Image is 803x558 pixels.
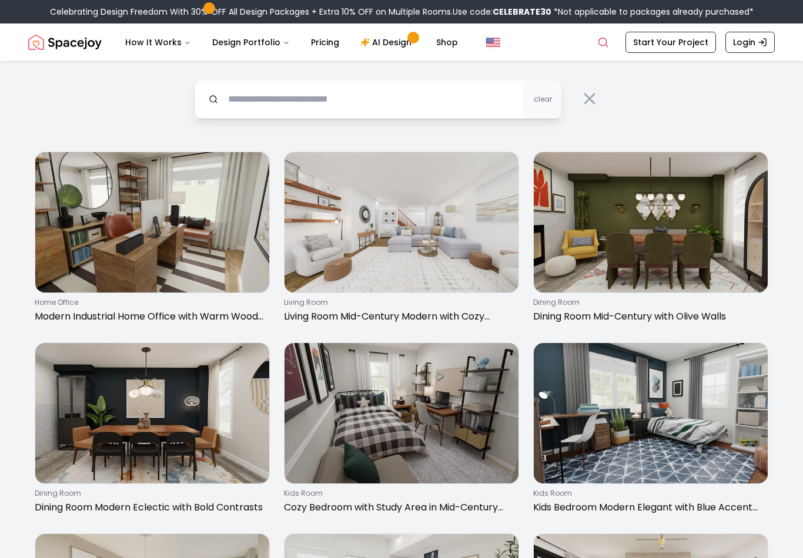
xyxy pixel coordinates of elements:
p: kids room [533,489,764,498]
a: Login [725,32,775,53]
p: dining room [35,489,265,498]
a: Shop [427,31,467,54]
p: Living Room Mid-Century Modern with Cozy Seating [284,310,514,324]
p: kids room [284,489,514,498]
span: Use code: [453,6,551,18]
nav: Global [28,23,775,61]
div: Celebrating Design Freedom With 30% OFF All Design Packages + Extra 10% OFF on Multiple Rooms. [50,6,754,18]
span: clear [534,95,552,104]
img: Dining Room Mid-Century with Olive Walls [534,152,768,293]
a: Kids Bedroom Modern Elegant with Blue Accent Wallkids roomKids Bedroom Modern Elegant with Blue A... [533,342,768,519]
a: Modern Industrial Home Office with Warm Wood Toneshome officeModern Industrial Home Office with W... [35,152,270,328]
p: Dining Room Modern Eclectic with Bold Contrasts [35,500,265,515]
a: Dining Room Mid-Century with Olive Wallsdining roomDining Room Mid-Century with Olive Walls [533,152,768,328]
button: How It Works [116,31,200,54]
img: Kids Bedroom Modern Elegant with Blue Accent Wall [534,343,768,483]
p: living room [284,298,514,307]
b: CELEBRATE30 [493,6,551,18]
a: Spacejoy [28,31,102,54]
img: Dining Room Modern Eclectic with Bold Contrasts [35,343,269,483]
a: AI Design [351,31,424,54]
p: dining room [533,298,764,307]
a: Cozy Bedroom with Study Area in Mid-Century Stylekids roomCozy Bedroom with Study Area in Mid-Cen... [284,342,519,519]
img: Living Room Mid-Century Modern with Cozy Seating [285,152,518,293]
img: United States [486,35,500,49]
p: Dining Room Mid-Century with Olive Walls [533,310,764,324]
button: Design Portfolio [203,31,299,54]
p: Modern Industrial Home Office with Warm Wood Tones [35,310,265,324]
img: Spacejoy Logo [28,31,102,54]
p: Cozy Bedroom with Study Area in Mid-Century Style [284,500,514,515]
a: Living Room Mid-Century Modern with Cozy Seatingliving roomLiving Room Mid-Century Modern with Co... [284,152,519,328]
button: clear [524,80,561,119]
a: Dining Room Modern Eclectic with Bold Contrastsdining roomDining Room Modern Eclectic with Bold C... [35,342,270,519]
nav: Main [116,31,467,54]
a: Start Your Project [625,32,716,53]
span: *Not applicable to packages already purchased* [551,6,754,18]
img: Cozy Bedroom with Study Area in Mid-Century Style [285,343,518,483]
img: Modern Industrial Home Office with Warm Wood Tones [35,152,269,293]
a: Pricing [302,31,349,54]
p: home office [35,298,265,307]
p: Kids Bedroom Modern Elegant with Blue Accent Wall [533,500,764,515]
